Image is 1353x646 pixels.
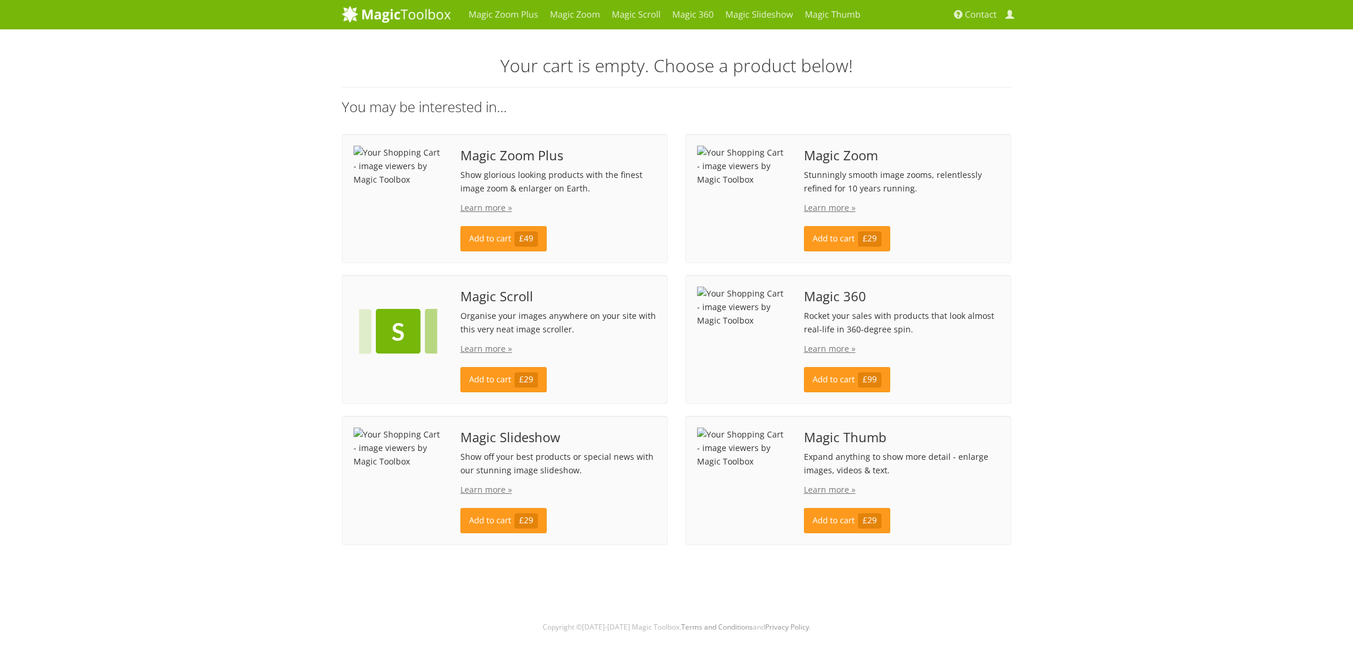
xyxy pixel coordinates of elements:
[342,99,1011,115] h3: You may be interested in…
[804,226,891,251] a: Add to cart£29
[804,168,999,195] p: Stunningly smooth image zooms, relentlessly refined for 10 years running.
[460,484,512,495] a: Learn more »
[858,231,882,247] span: £29
[460,168,656,195] p: Show glorious looking products with the finest image zoom & enlarger on Earth.
[354,146,443,186] img: Your Shopping Cart - image viewers by Magic Toolbox
[804,309,999,336] p: Rocket your sales with products that look almost real-life in 360-degree spin.
[354,428,443,468] img: Your Shopping Cart - image viewers by Magic Toolbox
[460,309,656,336] p: Organise your images anywhere on your site with this very neat image scroller.
[342,5,451,23] img: MagicToolbox.com - Image tools for your website
[804,508,891,533] a: Add to cart£29
[965,9,997,21] span: Contact
[697,146,786,186] img: Your Shopping Cart - image viewers by Magic Toolbox
[460,149,656,162] span: Magic Zoom Plus
[460,430,656,444] span: Magic Slideshow
[858,513,882,529] span: £29
[354,287,443,376] img: Your Shopping Cart - image viewers by Magic Toolbox
[697,428,786,468] img: Your Shopping Cart - image viewers by Magic Toolbox
[514,231,538,247] span: £49
[697,287,786,327] img: Your Shopping Cart - image viewers by Magic Toolbox
[804,343,856,354] a: Learn more »
[765,622,809,632] a: Privacy Policy
[460,343,512,354] a: Learn more »
[514,372,538,388] span: £29
[804,484,856,495] a: Learn more »
[460,450,656,477] p: Show off your best products or special news with our stunning image slideshow.
[460,367,547,392] a: Add to cart£29
[460,508,547,533] a: Add to cart£29
[460,226,547,251] a: Add to cart£49
[804,430,999,444] span: Magic Thumb
[804,367,891,392] a: Add to cart£99
[804,450,999,477] p: Expand anything to show more detail - enlarge images, videos & text.
[804,290,999,303] span: Magic 360
[460,202,512,213] a: Learn more »
[804,149,999,162] span: Magic Zoom
[681,622,753,632] a: Terms and Conditions
[342,56,1011,75] h2: Your cart is empty. Choose a product below!
[804,202,856,213] a: Learn more »
[460,290,656,303] span: Magic Scroll
[514,513,538,529] span: £29
[858,372,882,388] span: £99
